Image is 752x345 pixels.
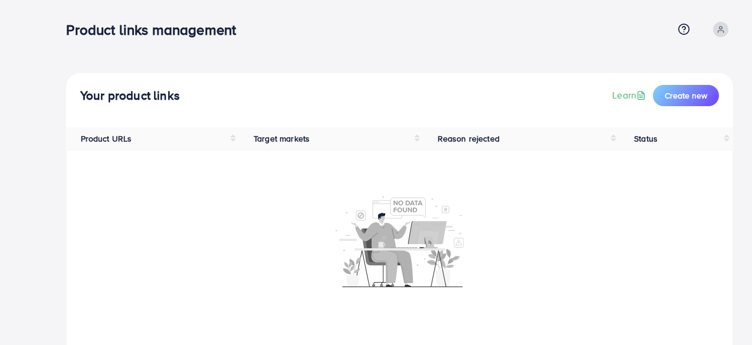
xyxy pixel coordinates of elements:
[336,195,464,287] img: No account
[665,90,707,101] span: Create new
[80,88,180,103] h4: Your product links
[612,88,648,102] a: Learn
[81,133,132,144] span: Product URLs
[634,133,658,144] span: Status
[438,133,500,144] span: Reason rejected
[66,21,245,38] h3: Product links management
[653,85,719,106] button: Create new
[254,133,310,144] span: Target markets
